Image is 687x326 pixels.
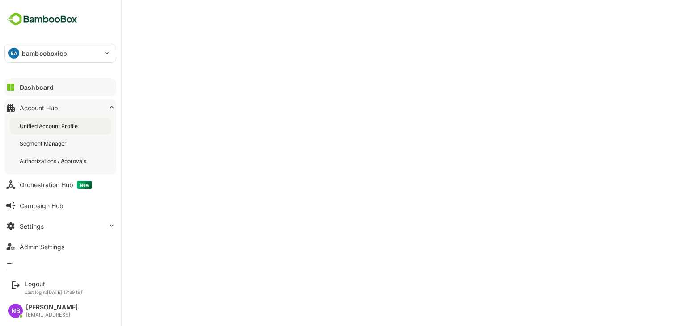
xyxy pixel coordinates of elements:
[26,312,78,318] div: [EMAIL_ADDRESS]
[4,238,116,255] button: Admin Settings
[25,280,83,288] div: Logout
[20,122,80,130] div: Unified Account Profile
[25,289,83,295] p: Last login: [DATE] 17:39 IST
[20,243,64,251] div: Admin Settings
[4,176,116,194] button: Orchestration HubNew
[20,222,44,230] div: Settings
[20,263,62,271] div: Internal Pages
[20,140,68,147] div: Segment Manager
[8,304,23,318] div: NB
[4,217,116,235] button: Settings
[22,49,68,58] p: bambooboxicp
[5,44,116,62] div: BAbambooboxicp
[4,258,116,276] button: Internal Pages
[4,78,116,96] button: Dashboard
[8,48,19,59] div: BA
[20,104,58,112] div: Account Hub
[20,157,88,165] div: Authorizations / Approvals
[77,181,92,189] span: New
[4,196,116,214] button: Campaign Hub
[4,11,80,28] img: BambooboxFullLogoMark.5f36c76dfaba33ec1ec1367b70bb1252.svg
[4,99,116,117] button: Account Hub
[20,181,92,189] div: Orchestration Hub
[20,84,54,91] div: Dashboard
[20,202,64,209] div: Campaign Hub
[26,304,78,311] div: [PERSON_NAME]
